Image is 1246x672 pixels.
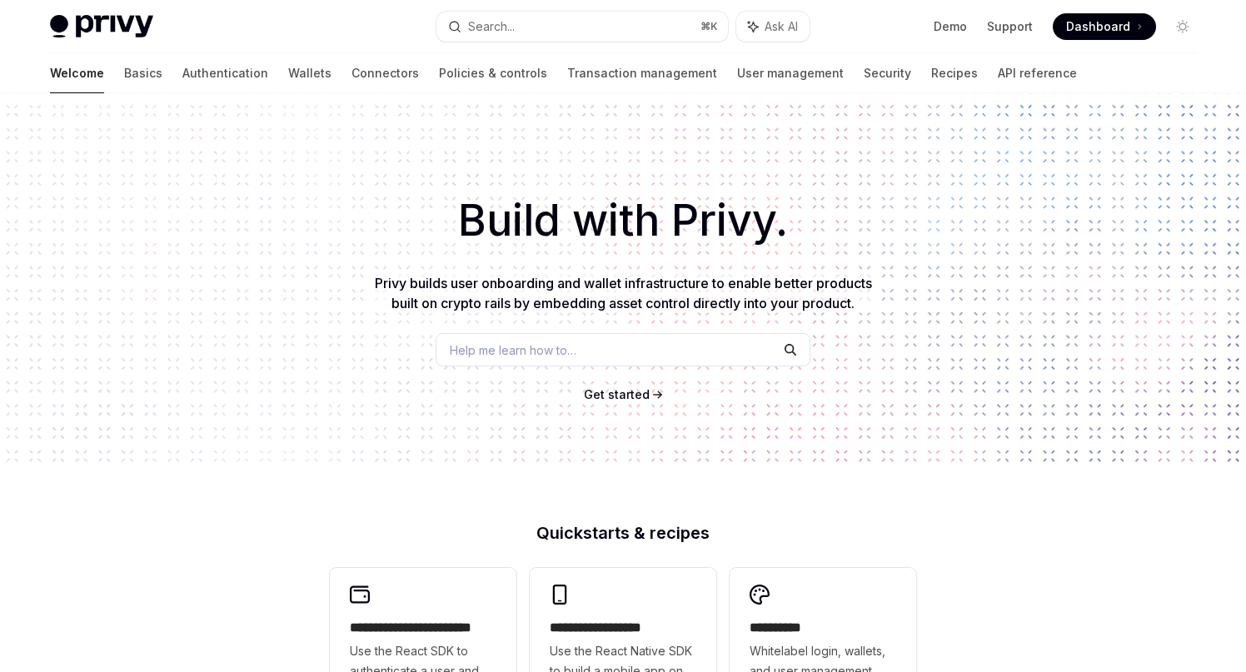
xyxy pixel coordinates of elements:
span: Dashboard [1066,18,1130,35]
a: Transaction management [567,53,717,93]
a: Recipes [931,53,978,93]
a: User management [737,53,844,93]
a: Get started [584,386,650,403]
span: Privy builds user onboarding and wallet infrastructure to enable better products built on crypto ... [375,275,872,311]
a: Basics [124,53,162,93]
span: ⌘ K [700,20,718,33]
span: Ask AI [765,18,798,35]
button: Toggle dark mode [1169,13,1196,40]
button: Search...⌘K [436,12,728,42]
div: Search... [468,17,515,37]
a: Wallets [288,53,331,93]
a: Support [987,18,1033,35]
a: Authentication [182,53,268,93]
span: Help me learn how to… [450,341,576,359]
a: Policies & controls [439,53,547,93]
h1: Build with Privy. [27,188,1219,253]
a: API reference [998,53,1077,93]
button: Ask AI [736,12,810,42]
a: Demo [934,18,967,35]
h2: Quickstarts & recipes [330,525,916,541]
a: Dashboard [1053,13,1156,40]
span: Get started [584,387,650,401]
a: Connectors [351,53,419,93]
img: light logo [50,15,153,38]
a: Welcome [50,53,104,93]
a: Security [864,53,911,93]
